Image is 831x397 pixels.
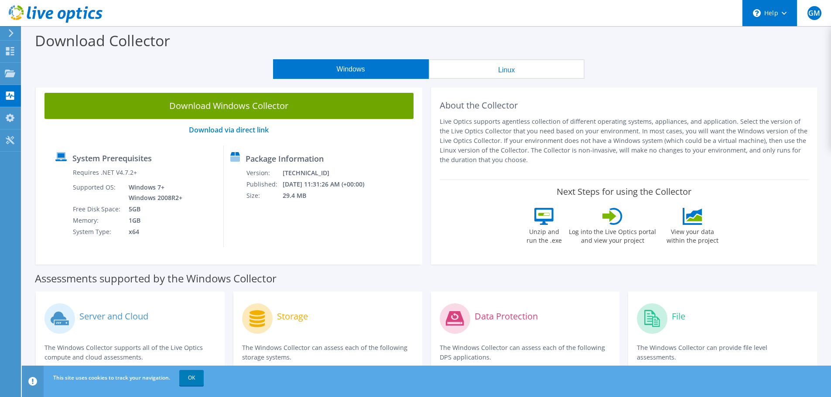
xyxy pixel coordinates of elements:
label: Next Steps for using the Collector [557,187,691,197]
h2: About the Collector [440,100,809,111]
label: Requires .NET V4.7.2+ [73,168,137,177]
td: Supported OS: [72,182,122,204]
td: 1GB [122,215,184,226]
label: Unzip and run the .exe [524,225,564,245]
td: Free Disk Space: [72,204,122,215]
label: Assessments supported by the Windows Collector [35,274,277,283]
a: Download via direct link [189,125,269,135]
a: Download Windows Collector [44,93,414,119]
label: View your data within the project [661,225,724,245]
label: Log into the Live Optics portal and view your project [568,225,657,245]
td: 5GB [122,204,184,215]
td: Memory: [72,215,122,226]
td: x64 [122,226,184,238]
button: Windows [273,59,429,79]
span: This site uses cookies to track your navigation. [53,374,170,381]
td: System Type: [72,226,122,238]
label: File [672,312,685,321]
label: Package Information [246,154,324,163]
label: Data Protection [475,312,538,321]
td: [TECHNICAL_ID] [282,167,376,179]
td: Version: [246,167,282,179]
span: GM [807,6,821,20]
label: Download Collector [35,31,170,51]
p: Live Optics supports agentless collection of different operating systems, appliances, and applica... [440,117,809,165]
td: Size: [246,190,282,201]
td: Published: [246,179,282,190]
svg: \n [753,9,761,17]
td: 29.4 MB [282,190,376,201]
p: The Windows Collector can assess each of the following storage systems. [242,343,414,362]
label: Server and Cloud [79,312,148,321]
button: Linux [429,59,585,79]
a: OK [179,370,204,386]
p: The Windows Collector supports all of the Live Optics compute and cloud assessments. [44,343,216,362]
p: The Windows Collector can assess each of the following DPS applications. [440,343,611,362]
td: [DATE] 11:31:26 AM (+00:00) [282,179,376,190]
label: Storage [277,312,308,321]
label: System Prerequisites [72,154,152,163]
p: The Windows Collector can provide file level assessments. [637,343,808,362]
td: Windows 7+ Windows 2008R2+ [122,182,184,204]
